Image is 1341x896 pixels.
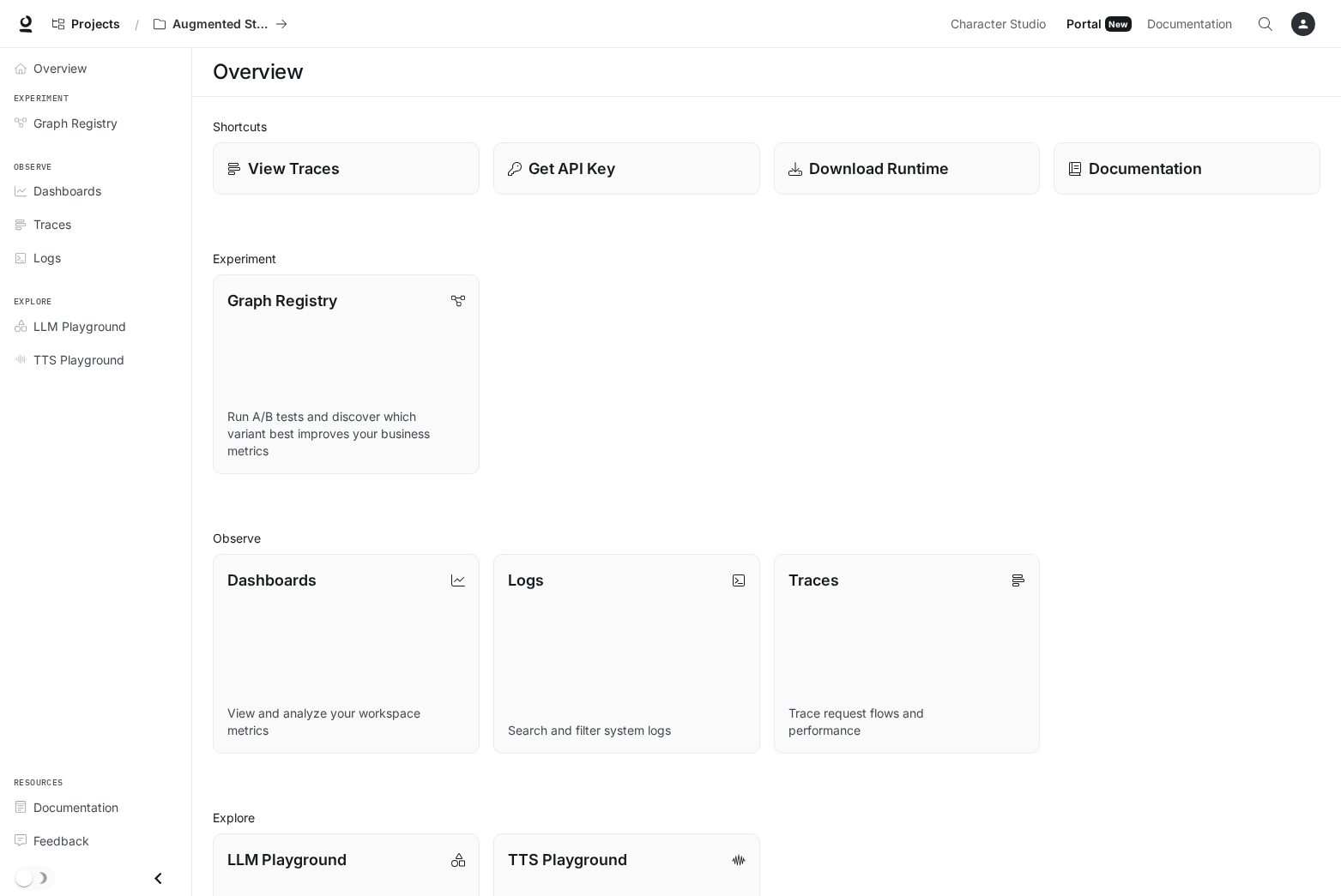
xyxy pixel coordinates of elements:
a: Documentation [1054,142,1320,195]
span: Documentation [33,798,118,816]
button: Get API Key [493,142,760,195]
h2: Shortcuts [213,117,1320,135]
span: Graph Registry [33,114,118,132]
p: Run A/B tests and discover which variant best improves your business metrics [227,408,465,460]
div: New [1105,16,1132,32]
a: TTS Playground [7,345,184,375]
p: View Traces [248,157,340,180]
a: Dashboards [7,176,184,206]
span: Portal [1066,14,1102,35]
p: Documentation [1089,157,1202,180]
a: Character Studio [944,7,1058,41]
p: LLM Playground [227,848,347,871]
h1: Overview [213,55,303,89]
span: Dashboards [33,182,101,200]
a: Graph RegistryRun A/B tests and discover which variant best improves your business metrics [213,274,480,474]
p: Augmented Storytelling [172,17,269,32]
span: Dark mode toggle [15,868,33,887]
p: View and analyze your workspace metrics [227,705,465,739]
a: Documentation [7,792,184,822]
p: Dashboards [227,568,317,592]
button: Close drawer [139,861,178,896]
div: / [128,15,146,33]
a: Logs [7,243,184,273]
a: Go to projects [45,7,128,41]
p: Graph Registry [227,289,337,312]
a: PortalNew [1060,7,1139,41]
p: Logs [508,568,544,592]
button: All workspaces [146,7,295,41]
span: Projects [71,17,120,32]
a: Download Runtime [774,142,1041,195]
span: Logs [33,249,61,267]
a: Feedback [7,826,184,856]
span: TTS Playground [33,351,124,369]
p: Get API Key [529,157,615,180]
a: Traces [7,209,184,239]
a: View Traces [213,142,480,195]
span: LLM Playground [33,317,126,335]
a: Documentation [1140,7,1245,41]
a: Overview [7,53,184,83]
p: Download Runtime [809,157,949,180]
h2: Explore [213,809,1320,827]
a: LLM Playground [7,311,184,341]
a: TracesTrace request flows and performance [774,554,1041,754]
a: Graph Registry [7,108,184,138]
span: Traces [33,215,71,233]
a: LogsSearch and filter system logs [493,554,760,754]
h2: Experiment [213,250,1320,268]
p: Search and filter system logs [508,722,746,739]
a: DashboardsView and analyze your workspace metrics [213,554,480,754]
p: TTS Playground [508,848,627,871]
button: Open Command Menu [1248,7,1283,41]
p: Traces [788,568,839,592]
span: Documentation [1147,14,1232,35]
span: Character Studio [951,14,1046,35]
h2: Observe [213,529,1320,547]
span: Overview [33,59,87,77]
p: Trace request flows and performance [788,705,1026,739]
span: Feedback [33,832,89,850]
